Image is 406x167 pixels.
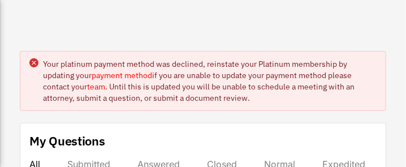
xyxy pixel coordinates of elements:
div: My Questions [29,132,105,149]
a: team [87,82,105,92]
div: Your platinum payment method was declined, reinstate your Platinum membership by updating your if... [43,58,377,104]
a: payment method [92,70,152,80]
